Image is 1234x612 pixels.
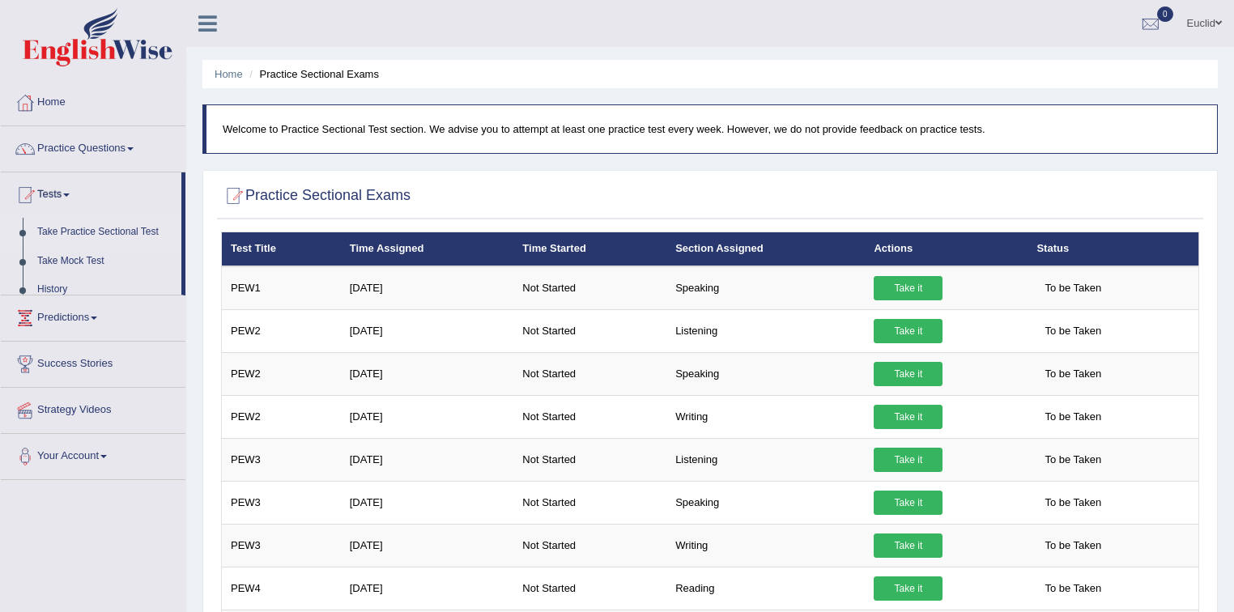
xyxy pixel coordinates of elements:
[513,567,666,610] td: Not Started
[1036,491,1109,515] span: To be Taken
[1036,362,1109,386] span: To be Taken
[341,524,514,567] td: [DATE]
[1157,6,1173,22] span: 0
[341,232,514,266] th: Time Assigned
[222,481,341,524] td: PEW3
[513,309,666,352] td: Not Started
[874,533,943,558] a: Take it
[513,481,666,524] td: Not Started
[222,232,341,266] th: Test Title
[513,524,666,567] td: Not Started
[1036,319,1109,343] span: To be Taken
[666,524,865,567] td: Writing
[1036,405,1109,429] span: To be Taken
[513,438,666,481] td: Not Started
[223,121,1201,137] p: Welcome to Practice Sectional Test section. We advise you to attempt at least one practice test e...
[666,438,865,481] td: Listening
[341,309,514,352] td: [DATE]
[874,362,943,386] a: Take it
[1036,276,1109,300] span: To be Taken
[1,172,181,213] a: Tests
[222,438,341,481] td: PEW3
[341,395,514,438] td: [DATE]
[666,352,865,395] td: Speaking
[1,295,185,336] a: Predictions
[1036,533,1109,558] span: To be Taken
[874,319,943,343] a: Take it
[513,395,666,438] td: Not Started
[1,80,185,121] a: Home
[666,567,865,610] td: Reading
[1,126,185,167] a: Practice Questions
[222,352,341,395] td: PEW2
[1,434,185,474] a: Your Account
[341,438,514,481] td: [DATE]
[513,232,666,266] th: Time Started
[222,309,341,352] td: PEW2
[215,68,243,80] a: Home
[341,352,514,395] td: [DATE]
[666,309,865,352] td: Listening
[30,275,181,304] a: History
[1036,576,1109,601] span: To be Taken
[874,491,943,515] a: Take it
[1036,448,1109,472] span: To be Taken
[1,342,185,382] a: Success Stories
[245,66,379,82] li: Practice Sectional Exams
[341,567,514,610] td: [DATE]
[865,232,1028,266] th: Actions
[513,352,666,395] td: Not Started
[30,247,181,276] a: Take Mock Test
[666,481,865,524] td: Speaking
[874,405,943,429] a: Take it
[222,395,341,438] td: PEW2
[222,567,341,610] td: PEW4
[341,266,514,310] td: [DATE]
[666,266,865,310] td: Speaking
[513,266,666,310] td: Not Started
[222,524,341,567] td: PEW3
[874,448,943,472] a: Take it
[30,218,181,247] a: Take Practice Sectional Test
[1028,232,1198,266] th: Status
[1,388,185,428] a: Strategy Videos
[341,481,514,524] td: [DATE]
[666,232,865,266] th: Section Assigned
[221,184,411,208] h2: Practice Sectional Exams
[666,395,865,438] td: Writing
[874,576,943,601] a: Take it
[222,266,341,310] td: PEW1
[874,276,943,300] a: Take it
